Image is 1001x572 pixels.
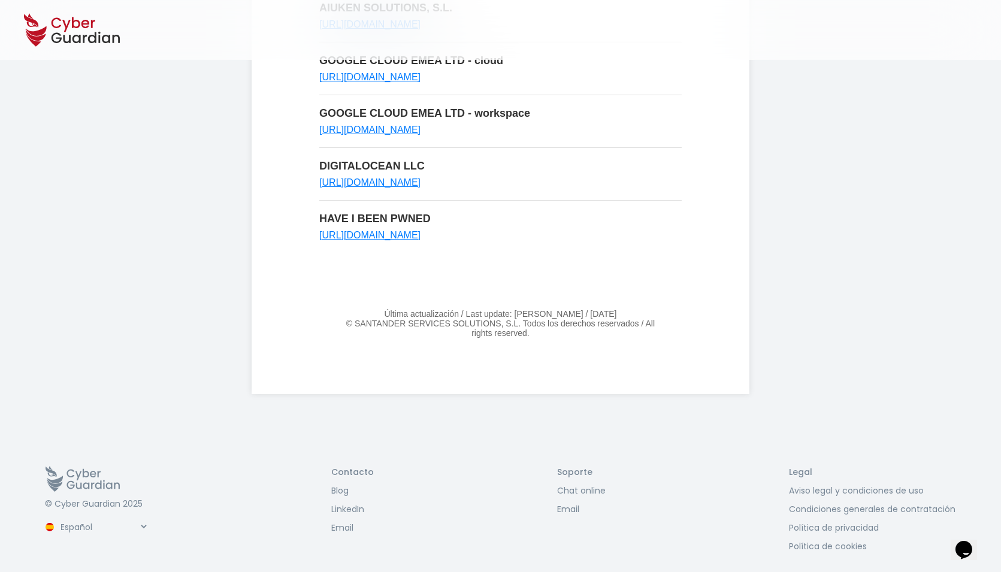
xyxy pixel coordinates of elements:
[319,177,421,187] a: [URL][DOMAIN_NAME]
[332,485,374,497] a: Blog
[790,540,956,553] button: Política de cookies
[790,503,956,516] a: Condiciones generales de contratación
[558,503,606,516] a: Email
[319,72,421,82] a: [URL][DOMAIN_NAME]
[558,466,606,479] h3: Soporte
[951,524,989,560] iframe: chat widget
[332,522,374,534] a: Email
[319,319,682,338] p: © SANTANDER SERVICES SOLUTIONS, S.L. Todos los derechos reservados / All rights reserved.
[319,230,421,240] a: [URL][DOMAIN_NAME]
[790,522,956,534] a: Política de privacidad
[319,125,421,135] a: [URL][DOMAIN_NAME]
[558,485,606,497] button: Chat online
[319,160,682,172] p: DIGITALOCEAN LLC
[319,55,682,67] p: GOOGLE CLOUD EMEA LTD - cloud
[319,309,682,319] p: Última actualización / Last update: [PERSON_NAME] / [DATE]
[332,503,374,516] a: LinkedIn
[319,107,682,120] p: GOOGLE CLOUD EMEA LTD - workspace
[790,485,956,497] a: Aviso legal y condiciones de uso
[319,213,682,225] p: HAVE I BEEN PWNED
[790,466,956,479] h3: Legal
[46,498,149,510] p: © Cyber Guardian 2025
[332,466,374,479] h3: Contacto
